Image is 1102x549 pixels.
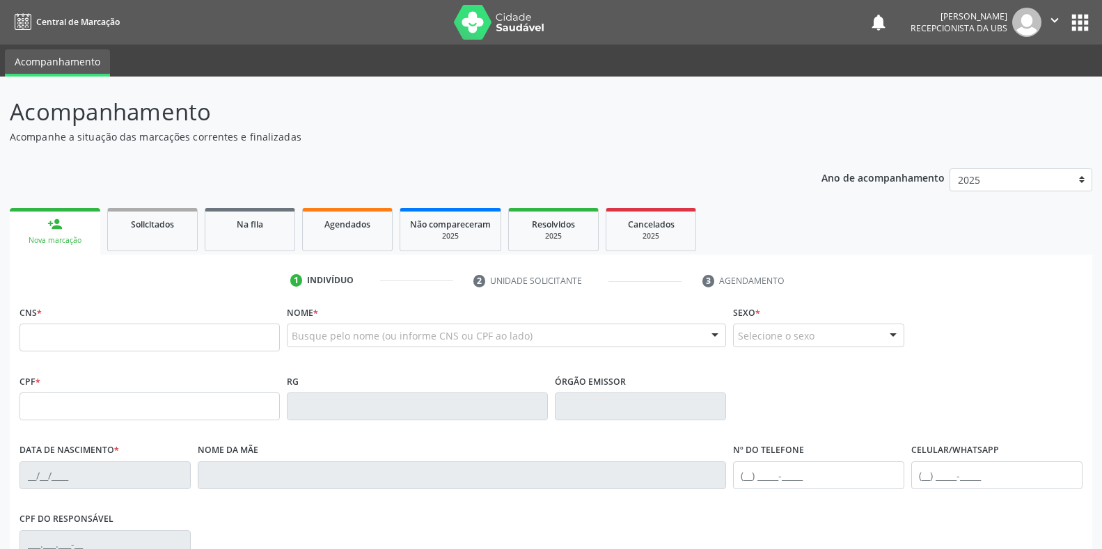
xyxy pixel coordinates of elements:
img: img [1012,8,1041,37]
p: Ano de acompanhamento [821,168,945,186]
span: Agendados [324,218,370,230]
label: CPF do responsável [19,509,113,530]
div: [PERSON_NAME] [911,10,1007,22]
div: Nova marcação [19,235,90,246]
span: Recepcionista da UBS [911,22,1007,34]
span: Na fila [237,218,263,230]
button: apps [1068,10,1092,35]
label: Nº do Telefone [733,440,804,461]
label: Data de nascimento [19,440,119,461]
label: RG [287,371,299,392]
a: Central de Marcação [10,10,120,33]
div: 2025 [410,231,491,241]
label: Órgão emissor [555,371,626,392]
p: Acompanhamento [10,95,768,129]
label: CNS [19,302,42,324]
input: (__) _____-_____ [733,461,904,489]
label: CPF [19,371,40,392]
button: notifications [869,13,888,32]
label: Nome da mãe [198,440,258,461]
span: Selecione o sexo [738,328,814,343]
a: Acompanhamento [5,49,110,77]
div: 1 [290,274,303,287]
div: 2025 [616,231,686,241]
button:  [1041,8,1068,37]
span: Resolvidos [532,218,575,230]
label: Celular/WhatsApp [911,440,999,461]
span: Cancelados [628,218,675,230]
div: Indivíduo [307,274,354,287]
span: Central de Marcação [36,16,120,28]
div: person_add [47,216,63,232]
label: Nome [287,302,318,324]
span: Solicitados [131,218,174,230]
label: Sexo [733,302,760,324]
span: Busque pelo nome (ou informe CNS ou CPF ao lado) [292,328,533,343]
span: Não compareceram [410,218,491,230]
p: Acompanhe a situação das marcações correntes e finalizadas [10,129,768,144]
input: __/__/____ [19,461,191,489]
i:  [1047,13,1062,28]
div: 2025 [519,231,588,241]
input: (__) _____-_____ [911,461,1083,489]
